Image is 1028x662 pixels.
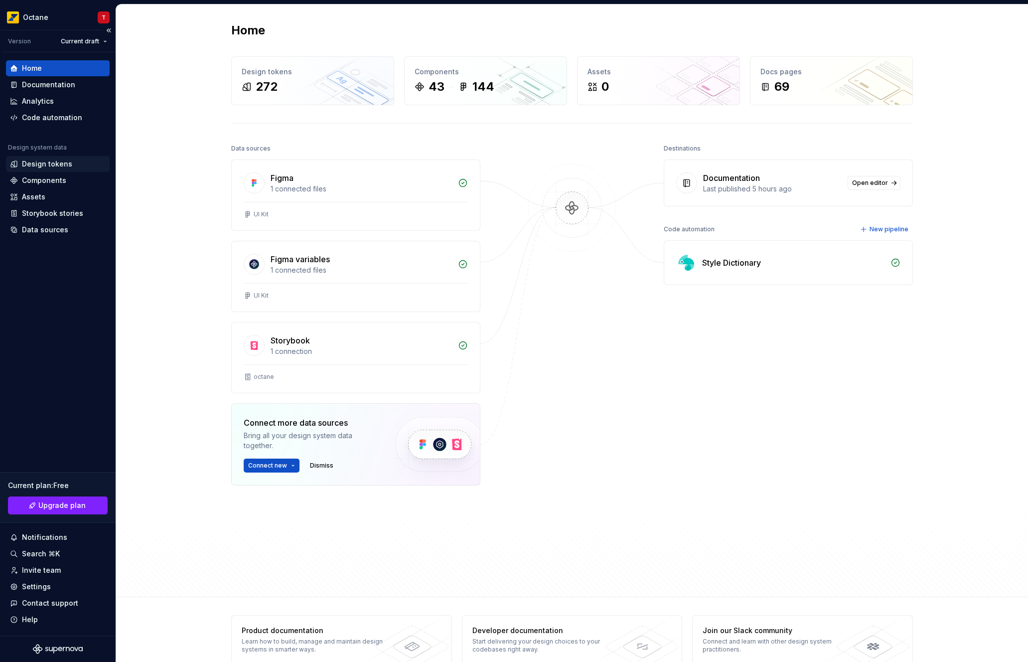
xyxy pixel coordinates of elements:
[852,179,888,187] span: Open editor
[6,77,110,93] a: Documentation
[22,192,45,202] div: Assets
[6,595,110,611] button: Contact support
[22,598,78,608] div: Contact support
[702,257,761,269] div: Style Dictionary
[774,79,789,95] div: 69
[6,60,110,76] a: Home
[8,481,108,491] div: Current plan : Free
[22,225,68,235] div: Data sources
[703,172,760,184] div: Documentation
[61,37,99,45] span: Current draft
[703,638,848,654] div: Connect and learn with other design system practitioners.
[6,612,110,628] button: Help
[244,417,378,429] div: Connect more data sources
[857,222,913,236] button: New pipeline
[8,144,67,152] div: Design system data
[577,56,740,105] a: Assets0
[102,23,116,37] button: Collapse sidebar
[242,638,387,654] div: Learn how to build, manage and maintain design systems in smarter ways.
[271,172,294,184] div: Figma
[750,56,913,105] a: Docs pages69
[6,172,110,188] a: Components
[231,22,265,38] h2: Home
[22,549,60,559] div: Search ⌘K
[271,346,452,356] div: 1 connection
[415,67,557,77] div: Components
[23,12,48,22] div: Octane
[22,582,51,592] div: Settings
[8,496,108,514] a: Upgrade plan
[664,222,715,236] div: Code automation
[2,6,114,28] button: OctaneT
[22,532,67,542] div: Notifications
[271,184,452,194] div: 1 connected files
[6,579,110,595] a: Settings
[703,184,842,194] div: Last published 5 hours ago
[254,292,269,300] div: UI Kit
[22,113,82,123] div: Code automation
[271,265,452,275] div: 1 connected files
[231,322,480,393] a: Storybook1 connectionoctane
[271,334,310,346] div: Storybook
[22,96,54,106] div: Analytics
[870,225,908,233] span: New pipeline
[472,638,617,654] div: Start delivering your design choices to your codebases right away.
[6,205,110,221] a: Storybook stories
[848,176,900,190] a: Open editor
[472,626,617,636] div: Developer documentation
[8,37,31,45] div: Version
[305,459,338,473] button: Dismiss
[664,142,701,156] div: Destinations
[231,142,271,156] div: Data sources
[242,626,387,636] div: Product documentation
[703,626,848,636] div: Join our Slack community
[6,222,110,238] a: Data sources
[760,67,902,77] div: Docs pages
[231,241,480,312] a: Figma variables1 connected filesUI Kit
[271,253,330,265] div: Figma variables
[102,13,106,21] div: T
[7,11,19,23] img: e8093afa-4b23-4413-bf51-00cde92dbd3f.png
[6,156,110,172] a: Design tokens
[6,189,110,205] a: Assets
[244,431,378,451] div: Bring all your design system data together.
[254,373,274,381] div: octane
[248,462,287,470] span: Connect new
[601,79,609,95] div: 0
[6,110,110,126] a: Code automation
[256,79,278,95] div: 272
[244,459,299,473] button: Connect new
[6,546,110,562] button: Search ⌘K
[254,210,269,218] div: UI Kit
[22,208,83,218] div: Storybook stories
[429,79,444,95] div: 43
[404,56,567,105] a: Components43144
[6,93,110,109] a: Analytics
[310,462,333,470] span: Dismiss
[472,79,494,95] div: 144
[22,80,75,90] div: Documentation
[6,529,110,545] button: Notifications
[38,500,86,510] span: Upgrade plan
[231,56,394,105] a: Design tokens272
[56,34,112,48] button: Current draft
[33,644,83,654] svg: Supernova Logo
[242,67,384,77] div: Design tokens
[22,615,38,625] div: Help
[22,159,72,169] div: Design tokens
[231,160,480,231] a: Figma1 connected filesUI Kit
[587,67,730,77] div: Assets
[22,565,61,575] div: Invite team
[22,63,42,73] div: Home
[22,175,66,185] div: Components
[6,562,110,578] a: Invite team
